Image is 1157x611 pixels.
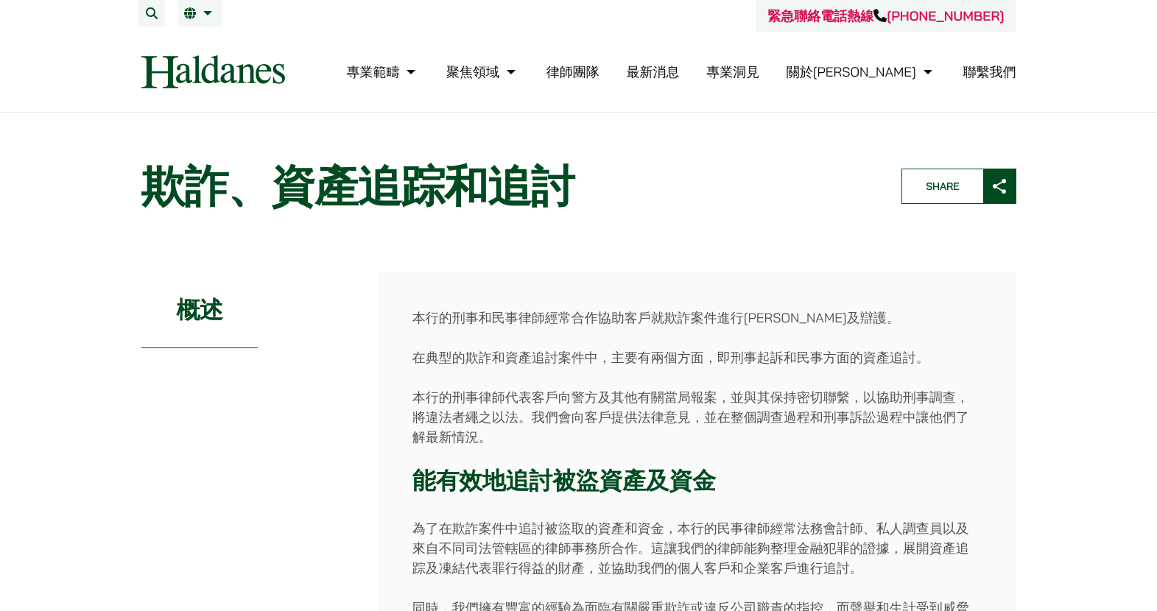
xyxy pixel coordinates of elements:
a: 緊急聯絡電話熱線[PHONE_NUMBER] [767,7,1004,24]
a: 律師團隊 [546,63,599,80]
button: Share [901,169,1016,204]
h3: 能有效地追討被盜資產及資金 [412,467,981,495]
a: 聯繫我們 [963,63,1016,80]
a: 關於何敦 [787,63,936,80]
a: 聚焦領域 [446,63,519,80]
span: Share [902,169,983,203]
a: 專業洞見 [706,63,759,80]
p: 本行的刑事和民事律師經常合作協助客戶就欺詐案件進行[PERSON_NAME]及辯護。 [412,308,981,328]
a: 繁 [184,7,216,19]
h1: 欺詐、資產追踪和追討 [141,160,876,213]
p: 本行的刑事律師代表客戶向警方及其他有關當局報案，並與其保持密切聯繫，以協助刑事調查，將違法者繩之以法。我們會向客戶提供法律意見，並在整個調查過程和刑事訴訟過程中讓他們了解最新情況。 [412,387,981,447]
a: 最新消息 [626,63,679,80]
p: 為了在欺詐案件中追討被盜取的資產和資金，本行的民事律師經常法務會計師、私人調查員以及來自不同司法管轄區的律師事務所合作。這讓我們的律師能夠整理金融犯罪的證據，展開資產追踪及凍結代表罪行得益的財產... [412,518,981,578]
a: 專業範疇 [346,63,419,80]
p: 在典型的欺詐和資產追討案件中，主要有兩個方面，即刑事起訴和民事方面的資產追討。 [412,347,981,367]
img: Logo of Haldanes [141,55,285,88]
h2: 概述 [141,272,259,348]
